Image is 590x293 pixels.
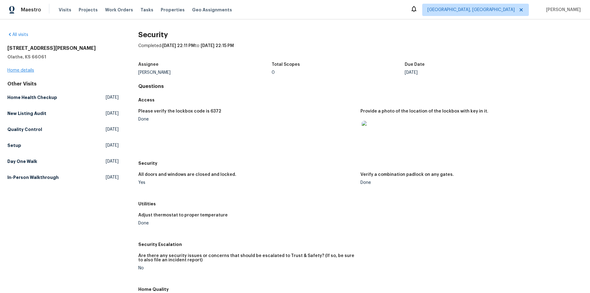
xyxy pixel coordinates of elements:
[138,97,583,103] h5: Access
[106,174,119,180] span: [DATE]
[138,43,583,59] div: Completed: to
[272,70,405,75] div: 0
[7,94,57,101] h5: Home Health Checkup
[138,62,159,67] h5: Assignee
[161,7,185,13] span: Properties
[106,94,119,101] span: [DATE]
[427,7,515,13] span: [GEOGRAPHIC_DATA], [GEOGRAPHIC_DATA]
[138,254,356,262] h5: Are there any security issues or concerns that should be escalated to Trust & Safety? (If so, be ...
[138,109,221,113] h5: Please verify the lockbox code is 6372
[544,7,581,13] span: [PERSON_NAME]
[7,92,119,103] a: Home Health Checkup[DATE]
[79,7,98,13] span: Projects
[360,109,488,113] h5: Provide a photo of the location of the lockbox with key in it.
[140,8,153,12] span: Tasks
[405,62,425,67] h5: Due Date
[7,68,34,73] a: Home details
[105,7,133,13] span: Work Orders
[7,140,119,151] a: Setup[DATE]
[138,70,272,75] div: [PERSON_NAME]
[7,142,21,148] h5: Setup
[138,160,583,166] h5: Security
[106,110,119,117] span: [DATE]
[7,81,119,87] div: Other Visits
[138,32,583,38] h2: Security
[7,172,119,183] a: In-Person Walkthrough[DATE]
[106,126,119,133] span: [DATE]
[138,172,236,177] h5: All doors and windows are closed and locked.
[138,117,356,121] div: Done
[138,266,356,270] div: No
[138,221,356,225] div: Done
[201,44,234,48] span: [DATE] 22:15 PM
[138,241,583,247] h5: Security Escalation
[360,180,578,185] div: Done
[405,70,538,75] div: [DATE]
[162,44,195,48] span: [DATE] 22:11 PM
[138,180,356,185] div: Yes
[138,201,583,207] h5: Utilities
[7,124,119,135] a: Quality Control[DATE]
[7,33,28,37] a: All visits
[138,213,228,217] h5: Adjust thermostat to proper temperature
[7,110,46,117] h5: New Listing Audit
[7,126,42,133] h5: Quality Control
[7,174,59,180] h5: In-Person Walkthrough
[21,7,41,13] span: Maestro
[272,62,300,67] h5: Total Scopes
[138,286,583,292] h5: Home Quality
[7,108,119,119] a: New Listing Audit[DATE]
[138,83,583,89] h4: Questions
[59,7,71,13] span: Visits
[106,142,119,148] span: [DATE]
[192,7,232,13] span: Geo Assignments
[360,172,454,177] h5: Verify a combination padlock on any gates.
[7,54,119,60] h5: Olathe, KS 66061
[106,158,119,164] span: [DATE]
[7,156,119,167] a: Day One Walk[DATE]
[7,158,37,164] h5: Day One Walk
[7,45,119,51] h2: [STREET_ADDRESS][PERSON_NAME]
